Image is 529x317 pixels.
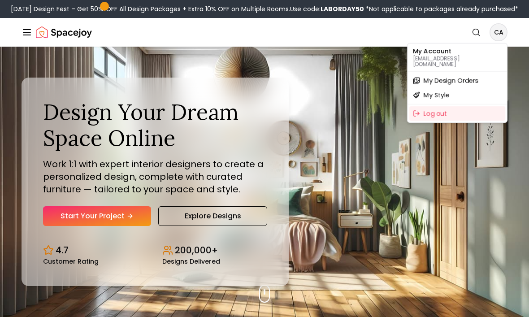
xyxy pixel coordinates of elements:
span: My Style [424,91,450,100]
p: [EMAIL_ADDRESS][DOMAIN_NAME] [413,56,502,67]
p: My Account [413,48,502,54]
div: Log out [409,106,505,121]
a: My Design Orders [409,74,505,88]
span: My Design Orders [424,76,478,85]
a: My Style [409,88,505,102]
